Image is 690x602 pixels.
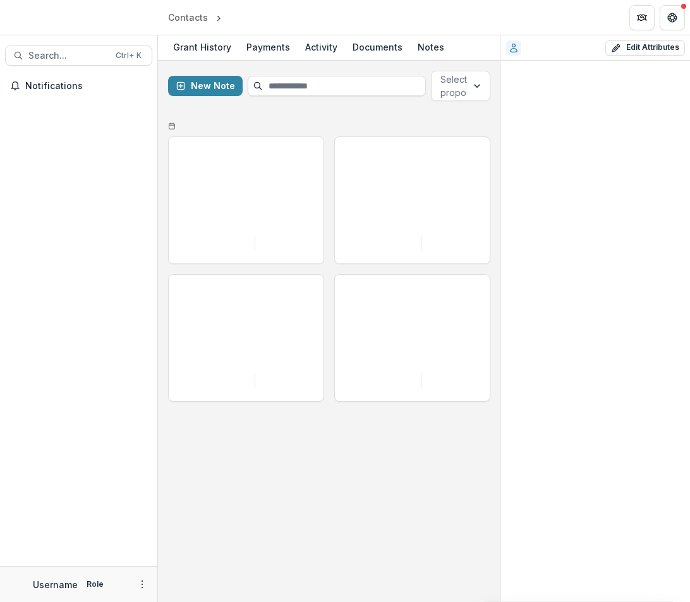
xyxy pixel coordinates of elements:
[413,38,449,56] div: Notes
[660,5,685,30] button: Get Help
[300,38,342,56] div: Activity
[25,81,147,92] span: Notifications
[629,5,655,30] button: Partners
[348,38,408,56] div: Documents
[163,8,213,27] a: Contacts
[168,35,236,60] a: Grant History
[135,577,150,592] button: More
[605,40,685,56] button: Edit Attributes
[83,579,107,590] p: Role
[241,35,295,60] a: Payments
[348,35,408,60] a: Documents
[5,76,152,96] button: Notifications
[5,45,152,66] button: Search...
[33,578,78,591] p: Username
[168,76,243,96] button: New Note
[28,51,108,61] span: Search...
[113,49,144,63] div: Ctrl + K
[168,11,208,24] div: Contacts
[163,8,278,27] nav: breadcrumb
[413,35,449,60] a: Notes
[440,73,478,99] div: Select proposal
[300,35,342,60] a: Activity
[168,38,236,56] div: Grant History
[241,38,295,56] div: Payments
